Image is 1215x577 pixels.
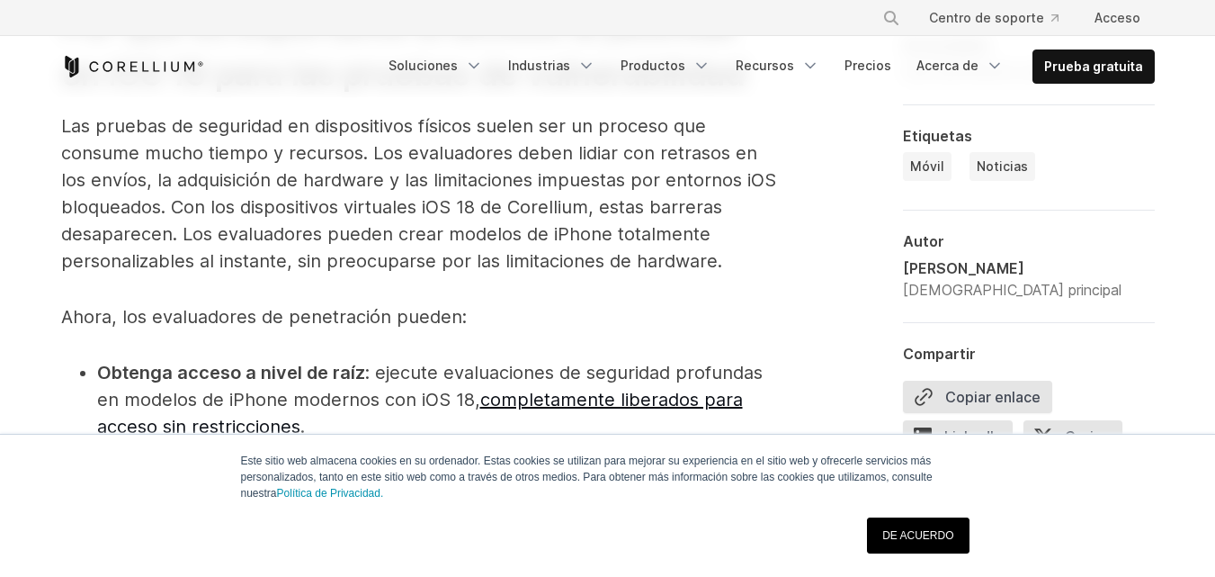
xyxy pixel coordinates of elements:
font: Recursos [736,58,794,73]
a: Noticias [969,152,1035,181]
a: Política de Privacidad. [277,487,384,500]
font: Prueba gratuita [1044,59,1143,74]
font: Obtenga acceso a nivel de raíz [97,362,365,383]
font: Gorjeo [1065,428,1112,446]
font: Productos [621,58,685,73]
font: Etiquetas [903,127,972,145]
font: Ahora, los evaluadores de penetración pueden: [61,306,467,328]
font: Acerca de [916,58,978,73]
font: [PERSON_NAME] [903,259,1024,277]
font: Compartir [903,345,976,363]
font: DE ACUERDO [882,529,953,542]
a: Página de inicio de Corellium [61,56,204,77]
a: DE ACUERDO [867,518,969,554]
font: Centro de soporte [929,10,1044,25]
button: Buscar [875,2,907,34]
font: Móvil [910,158,944,174]
font: Industrias [508,58,570,73]
button: Copiar enlace [903,381,1052,413]
font: : ejecute evaluaciones de seguridad profundas en modelos de iPhone modernos con iOS 18, [97,362,763,410]
div: Menú de navegación [861,2,1155,34]
font: Autor [903,232,944,250]
font: [DEMOGRAPHIC_DATA] principal [903,281,1121,299]
font: Acceso [1094,10,1140,25]
font: Precios [844,58,891,73]
font: LinkedIn [944,428,1002,446]
font: Las pruebas de seguridad en dispositivos físicos suelen ser un proceso que consume mucho tiempo y... [61,115,776,272]
font: Noticias [977,158,1028,174]
a: Móvil [903,152,951,181]
font: Este sitio web almacena cookies en su ordenador. Estas cookies se utilizan para mejorar su experi... [241,455,933,500]
a: Gorjeo [1023,420,1133,460]
div: Menú de navegación [378,50,1155,84]
font: Soluciones [389,58,458,73]
font: . [300,416,305,437]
